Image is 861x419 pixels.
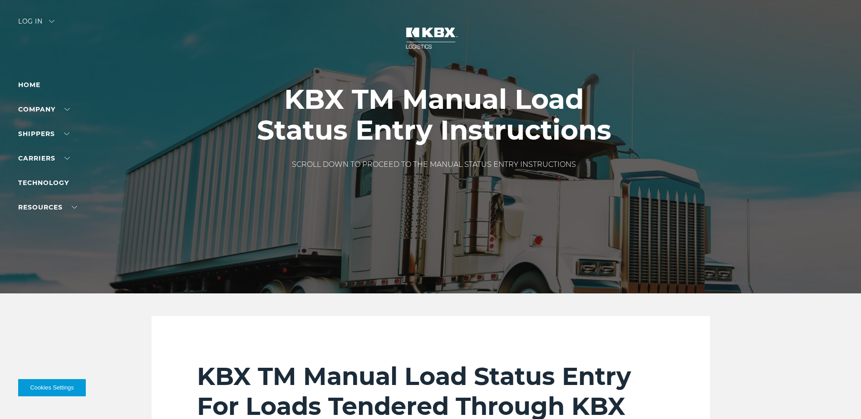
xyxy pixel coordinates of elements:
[18,203,77,211] a: RESOURCES
[18,379,86,396] button: Cookies Settings
[18,18,54,31] div: Log in
[18,105,70,113] a: Company
[18,81,40,89] a: Home
[18,130,69,138] a: SHIPPERS
[397,18,465,58] img: kbx logo
[18,154,70,162] a: Carriers
[248,159,620,170] p: SCROLL DOWN TO PROCEED TO THE MANUAL STATUS ENTRY INSTRUCTIONS
[18,179,69,187] a: Technology
[49,20,54,23] img: arrow
[248,84,620,146] h1: KBX TM Manual Load Status Entry Instructions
